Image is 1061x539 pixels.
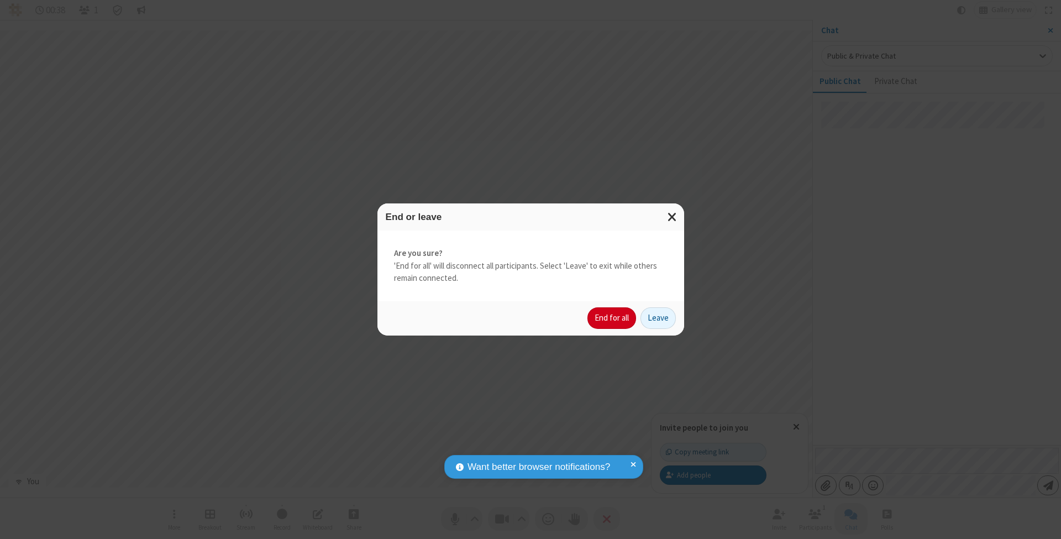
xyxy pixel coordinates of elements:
[587,307,636,329] button: End for all
[394,247,668,260] strong: Are you sure?
[661,203,684,231] button: Close modal
[640,307,676,329] button: Leave
[386,212,676,222] h3: End or leave
[468,460,610,474] span: Want better browser notifications?
[377,231,684,301] div: 'End for all' will disconnect all participants. Select 'Leave' to exit while others remain connec...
